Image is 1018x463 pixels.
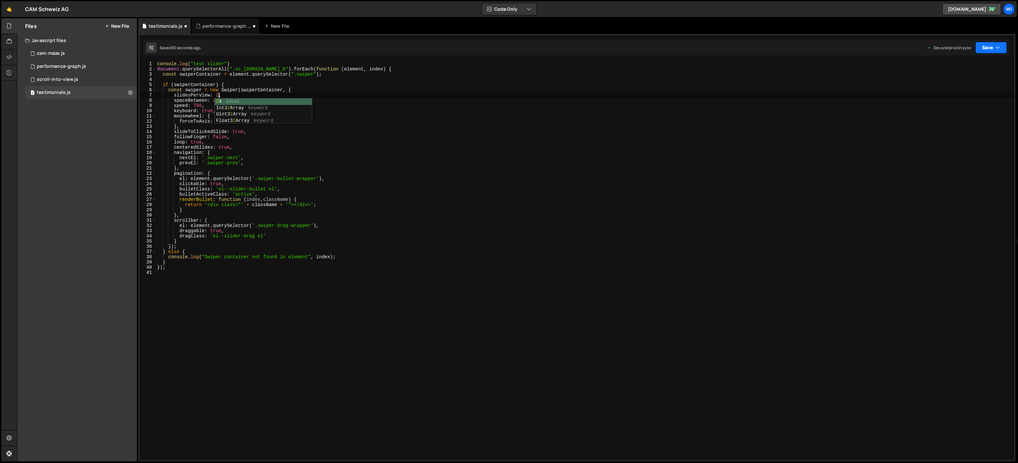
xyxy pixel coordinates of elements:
[140,129,156,134] div: 14
[942,3,1001,15] a: [DOMAIN_NAME]
[140,77,156,82] div: 4
[140,113,156,119] div: 11
[37,51,65,56] div: cam-maze.js
[140,218,156,223] div: 31
[140,82,156,87] div: 5
[140,72,156,77] div: 3
[975,42,1007,53] button: Save
[140,207,156,213] div: 29
[37,90,71,96] div: testimonials.js
[140,181,156,187] div: 24
[25,86,137,99] div: 16518/45884.js
[140,192,156,197] div: 26
[1,1,17,17] a: 🤙
[105,23,129,29] button: New File
[140,160,156,166] div: 20
[140,223,156,228] div: 32
[140,244,156,249] div: 36
[140,108,156,113] div: 10
[140,166,156,171] div: 21
[140,176,156,181] div: 23
[140,239,156,244] div: 35
[927,45,971,51] div: Dev and prod in sync
[140,213,156,218] div: 30
[25,60,137,73] div: performance-graph.js
[482,3,537,15] button: Code Only
[140,260,156,265] div: 39
[160,45,200,51] div: Saved
[25,5,69,13] div: CAM Schweiz AG
[37,77,78,82] div: scroll-into-view.js
[140,187,156,192] div: 25
[140,228,156,233] div: 33
[140,202,156,207] div: 28
[37,64,86,69] div: performance-graph.js
[140,265,156,270] div: 40
[140,233,156,239] div: 34
[140,197,156,202] div: 27
[171,45,200,51] div: 30 seconds ago
[25,22,37,30] h2: Files
[202,23,251,29] div: performance-graph.js
[140,270,156,275] div: 41
[140,119,156,124] div: 12
[140,171,156,176] div: 22
[140,67,156,72] div: 2
[25,47,137,60] div: 16518/44815.js
[31,91,35,96] span: 1
[140,155,156,160] div: 19
[140,98,156,103] div: 8
[140,150,156,155] div: 18
[140,254,156,260] div: 38
[140,87,156,93] div: 6
[140,103,156,108] div: 9
[25,73,137,86] div: 16518/44910.js
[140,61,156,67] div: 1
[140,140,156,145] div: 16
[264,23,292,29] div: New File
[140,249,156,254] div: 37
[149,23,183,29] div: testimonials.js
[140,124,156,129] div: 13
[1003,3,1015,15] a: wi
[140,93,156,98] div: 7
[140,134,156,140] div: 15
[17,34,137,47] div: Javascript files
[140,145,156,150] div: 17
